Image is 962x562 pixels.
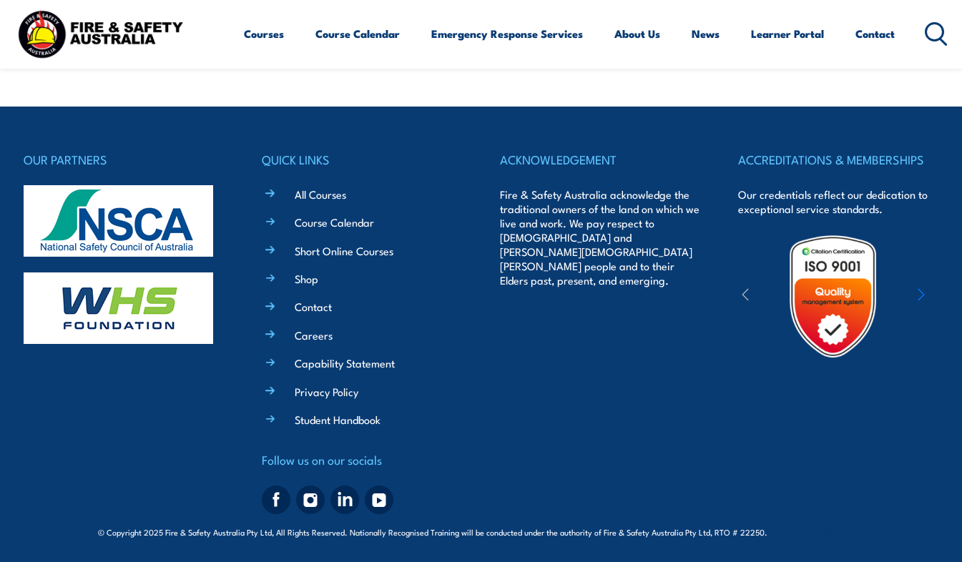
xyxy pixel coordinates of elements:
[295,384,358,399] a: Privacy Policy
[98,525,864,538] span: © Copyright 2025 Fire & Safety Australia Pty Ltd, All Rights Reserved. Nationally Recognised Trai...
[770,234,895,359] img: Untitled design (19)
[431,16,583,51] a: Emergency Response Services
[295,271,318,286] a: Shop
[295,327,333,342] a: Careers
[244,16,284,51] a: Courses
[24,185,213,257] img: nsca-logo-footer
[814,524,864,538] a: KND Digital
[614,16,660,51] a: About Us
[24,272,213,344] img: whs-logo-footer
[295,187,346,202] a: All Courses
[295,412,381,427] a: Student Handbook
[262,450,462,470] h4: Follow us on our socials
[751,16,824,51] a: Learner Portal
[315,16,400,51] a: Course Calendar
[738,149,938,169] h4: ACCREDITATIONS & MEMBERSHIPS
[262,149,462,169] h4: QUICK LINKS
[692,16,720,51] a: News
[295,243,393,258] a: Short Online Courses
[295,355,395,370] a: Capability Statement
[295,215,374,230] a: Course Calendar
[500,149,700,169] h4: ACKNOWLEDGEMENT
[784,526,864,538] span: Site:
[738,187,938,216] p: Our credentials reflect our dedication to exceptional service standards.
[855,16,895,51] a: Contact
[500,187,700,287] p: Fire & Safety Australia acknowledge the traditional owners of the land on which we live and work....
[295,299,332,314] a: Contact
[24,149,224,169] h4: OUR PARTNERS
